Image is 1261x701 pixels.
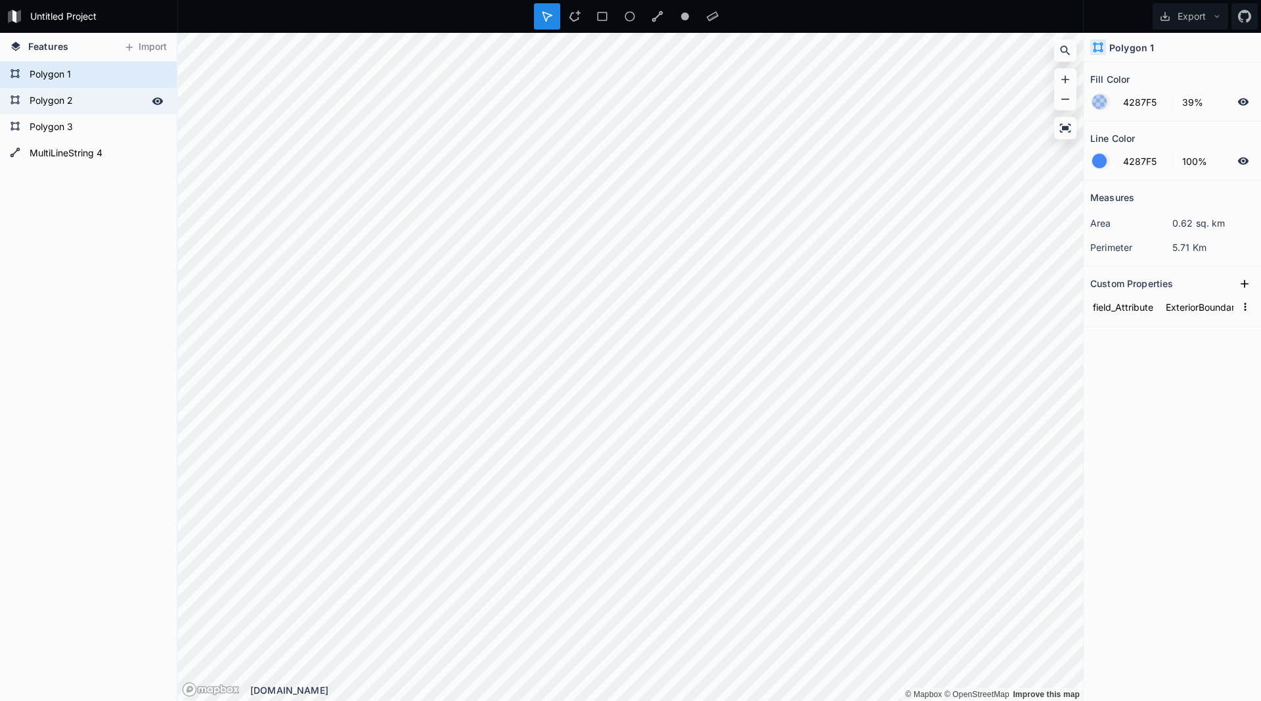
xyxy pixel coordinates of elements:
dd: 0.62 sq. km [1172,216,1254,230]
span: Features [28,39,68,53]
input: Name [1090,297,1157,317]
input: Empty [1163,297,1236,317]
a: OpenStreetMap [944,690,1009,699]
h2: Custom Properties [1090,273,1173,294]
div: [DOMAIN_NAME] [250,683,1083,697]
dt: perimeter [1090,240,1172,254]
a: Mapbox logo [182,682,240,697]
dd: 5.71 Km [1172,240,1254,254]
h4: Polygon 1 [1109,41,1154,55]
button: Import [117,37,173,58]
h2: Fill Color [1090,69,1130,89]
h2: Line Color [1090,128,1135,148]
dt: area [1090,216,1172,230]
h2: Measures [1090,187,1134,208]
a: Mapbox [905,690,942,699]
button: Export [1153,3,1228,30]
a: Map feedback [1013,690,1080,699]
